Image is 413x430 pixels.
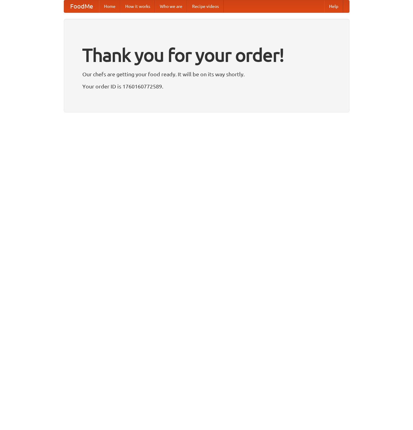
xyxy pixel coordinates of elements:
a: Recipe videos [187,0,224,12]
p: Your order ID is 1760160772589. [82,82,331,91]
a: Help [324,0,343,12]
a: How it works [120,0,155,12]
a: Who we are [155,0,187,12]
p: Our chefs are getting your food ready. It will be on its way shortly. [82,70,331,79]
a: FoodMe [64,0,99,12]
h1: Thank you for your order! [82,40,331,70]
a: Home [99,0,120,12]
